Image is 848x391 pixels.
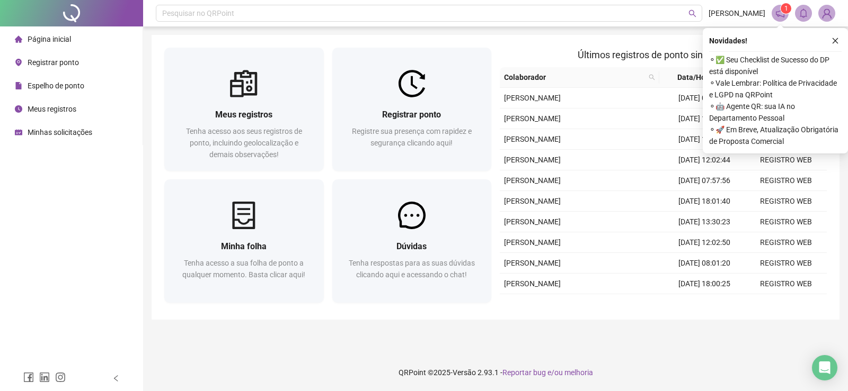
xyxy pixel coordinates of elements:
span: left [112,375,120,382]
span: ⚬ 🚀 Em Breve, Atualização Obrigatória de Proposta Comercial [709,124,842,147]
td: REGISTRO WEB [745,212,827,232]
td: [DATE] 08:01:20 [664,253,745,274]
span: search [688,10,696,17]
td: [DATE] 13:27:58 [664,294,745,315]
a: DúvidasTenha respostas para as suas dúvidas clicando aqui e acessando o chat! [332,179,492,303]
span: bell [799,8,808,18]
span: [PERSON_NAME] [504,176,561,185]
span: [PERSON_NAME] [504,238,561,247]
span: Colaborador [504,71,644,83]
span: Versão [453,368,476,377]
span: ⚬ ✅ Seu Checklist de Sucesso do DP está disponível [709,54,842,77]
span: ⚬ 🤖 Agente QR: sua IA no Departamento Pessoal [709,101,842,124]
span: facebook [23,372,34,383]
span: Data/Hora [664,71,727,83]
span: Página inicial [28,35,71,43]
span: ⚬ Vale Lembrar: Política de Privacidade e LGPD na QRPoint [709,77,842,101]
div: Open Intercom Messenger [812,355,837,380]
a: Registrar pontoRegistre sua presença com rapidez e segurança clicando aqui! [332,48,492,171]
td: [DATE] 18:00:42 [664,108,745,129]
span: Espelho de ponto [28,81,84,90]
span: [PERSON_NAME] [504,135,561,143]
td: [DATE] 13:28:52 [664,129,745,150]
span: Dúvidas [396,241,427,251]
span: Tenha acesso a sua folha de ponto a qualquer momento. Basta clicar aqui! [182,259,305,279]
span: file [15,82,22,89]
span: Minhas solicitações [28,128,92,137]
span: [PERSON_NAME] [504,279,561,288]
span: Últimos registros de ponto sincronizados [578,49,749,60]
span: close [832,37,839,44]
span: Meus registros [28,105,76,113]
span: [PERSON_NAME] [504,114,561,123]
span: [PERSON_NAME] [504,259,561,267]
span: Novidades ! [709,35,747,47]
td: REGISTRO WEB [745,253,827,274]
td: REGISTRO WEB [745,274,827,294]
a: Meus registrosTenha acesso aos seus registros de ponto, incluindo geolocalização e demais observa... [164,48,324,171]
span: [PERSON_NAME] [504,217,561,226]
td: REGISTRO WEB [745,170,827,191]
footer: QRPoint © 2025 - 2.93.1 - [143,354,848,391]
span: instagram [55,372,66,383]
td: REGISTRO WEB [745,150,827,170]
td: [DATE] 08:00:46 [664,88,745,108]
span: environment [15,59,22,66]
span: Registrar ponto [382,110,441,120]
td: REGISTRO WEB [745,294,827,315]
span: linkedin [39,372,50,383]
span: [PERSON_NAME] [504,156,561,164]
span: Registrar ponto [28,58,79,67]
th: Data/Hora [659,67,739,88]
span: Reportar bug e/ou melhoria [502,368,593,377]
span: [PERSON_NAME] [504,197,561,205]
span: search [649,74,655,80]
img: 89833 [819,5,835,21]
td: [DATE] 13:30:23 [664,212,745,232]
span: home [15,35,22,43]
td: [DATE] 12:02:50 [664,232,745,253]
span: Registre sua presença com rapidez e segurança clicando aqui! [352,127,472,147]
td: [DATE] 18:01:40 [664,191,745,212]
span: clock-circle [15,105,22,113]
span: search [647,69,657,85]
span: [PERSON_NAME] [709,7,765,19]
span: 1 [784,5,788,12]
td: REGISTRO WEB [745,191,827,212]
span: Minha folha [221,241,267,251]
a: Minha folhaTenha acesso a sua folha de ponto a qualquer momento. Basta clicar aqui! [164,179,324,303]
td: REGISTRO WEB [745,232,827,253]
td: [DATE] 18:00:25 [664,274,745,294]
span: [PERSON_NAME] [504,94,561,102]
sup: 1 [781,3,791,14]
td: [DATE] 07:57:56 [664,170,745,191]
span: notification [775,8,785,18]
span: Tenha respostas para as suas dúvidas clicando aqui e acessando o chat! [349,259,475,279]
span: Meus registros [215,110,272,120]
span: schedule [15,129,22,136]
td: [DATE] 12:02:44 [664,150,745,170]
span: Tenha acesso aos seus registros de ponto, incluindo geolocalização e demais observações! [186,127,302,159]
